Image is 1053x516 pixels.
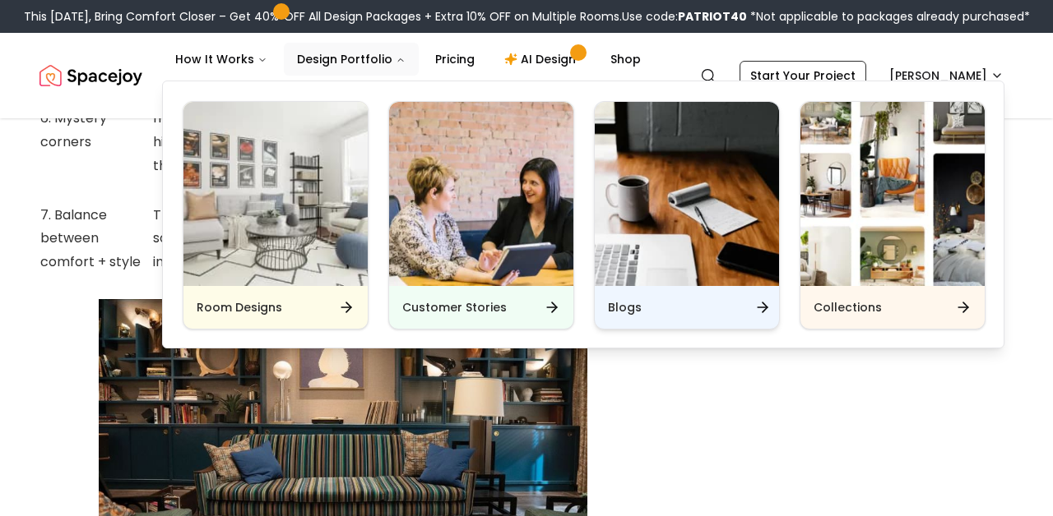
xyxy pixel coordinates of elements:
a: BlogsBlogs [594,101,780,329]
div: This [DATE], Bring Comfort Closer – Get 40% OFF All Design Packages + Extra 10% OFF on Multiple R... [24,8,1030,25]
a: Pricing [422,43,488,76]
img: Collections [800,102,985,286]
a: Room DesignsRoom Designs [183,101,369,329]
td: 6. Mystery corners [39,83,152,179]
button: Design Portfolio [284,43,419,76]
a: Start Your Project [740,61,866,90]
img: Room Designs [183,102,368,286]
a: Spacejoy [39,59,142,92]
img: Blogs [595,102,779,286]
b: PATRIOT40 [678,8,747,25]
span: *Not applicable to packages already purchased* [747,8,1030,25]
button: [PERSON_NAME] [879,61,1014,90]
h6: Room Designs [197,299,282,316]
td: 7. Balance between comfort + style [39,179,152,299]
a: Customer StoriesCustomer Stories [388,101,574,329]
img: Spacejoy Logo [39,59,142,92]
a: Shop [597,43,654,76]
a: CollectionsCollections [800,101,986,329]
h6: Collections [814,299,882,316]
nav: Main [162,43,654,76]
div: Design Portfolio [163,81,1005,349]
td: That look elegant but comfy—soft seating, warm textures, inviting lighting. [152,179,360,299]
span: Use code: [622,8,747,25]
td: Darker alcoves, unseen closets, mirrors that reflect half-hidden rooms—they tease, they whisper. [152,83,360,179]
nav: Global [39,33,1014,118]
h6: Customer Stories [402,299,507,316]
h6: Blogs [608,299,642,316]
a: AI Design [491,43,594,76]
button: How It Works [162,43,281,76]
img: Customer Stories [389,102,573,286]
